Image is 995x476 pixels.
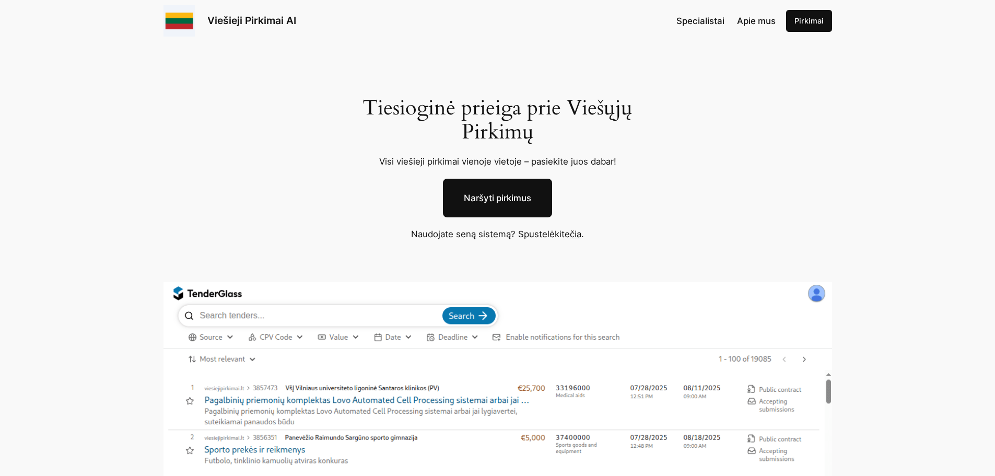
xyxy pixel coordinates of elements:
[350,155,645,168] p: Visi viešieji pirkimai vienoje vietoje – pasiekite juos dabar!
[676,14,724,28] a: Specialistai
[350,96,645,144] h1: Tiesioginė prieiga prie Viešųjų Pirkimų
[336,227,660,241] p: Naudojate seną sistemą? Spustelėkite .
[163,5,195,37] img: Viešieji pirkimai logo
[737,16,776,26] span: Apie mus
[786,10,832,32] a: Pirkimai
[737,14,776,28] a: Apie mus
[207,14,296,27] a: Viešieji Pirkimai AI
[443,179,552,217] a: Naršyti pirkimus
[676,16,724,26] span: Specialistai
[570,229,581,239] a: čia
[676,14,776,28] nav: Navigation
